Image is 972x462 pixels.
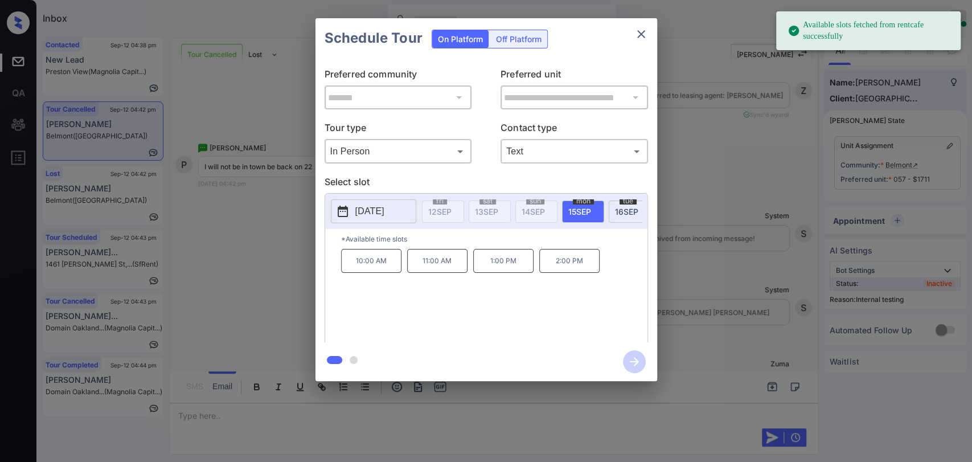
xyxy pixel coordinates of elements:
div: Text [503,142,645,161]
p: 10:00 AM [341,249,401,273]
button: close [630,23,653,46]
p: 11:00 AM [407,249,467,273]
div: On Platform [432,30,489,48]
span: 16 SEP [615,207,638,216]
div: date-select [562,201,604,223]
p: 1:00 PM [473,249,534,273]
span: mon [573,198,594,205]
span: 15 SEP [568,207,591,216]
p: *Available time slots [341,229,647,249]
p: Contact type [501,121,648,139]
p: Preferred community [325,67,472,85]
div: In Person [327,142,469,161]
p: 2:00 PM [539,249,600,273]
p: [DATE] [355,205,384,218]
span: tue [620,198,637,205]
div: Available slots fetched from rentcafe successfully [788,15,952,47]
p: Tour type [325,121,472,139]
h2: Schedule Tour [315,18,432,58]
p: Preferred unit [501,67,648,85]
button: btn-next [616,347,653,377]
p: Select slot [325,175,648,193]
button: [DATE] [331,199,416,223]
div: Off Platform [490,30,547,48]
div: date-select [609,201,651,223]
